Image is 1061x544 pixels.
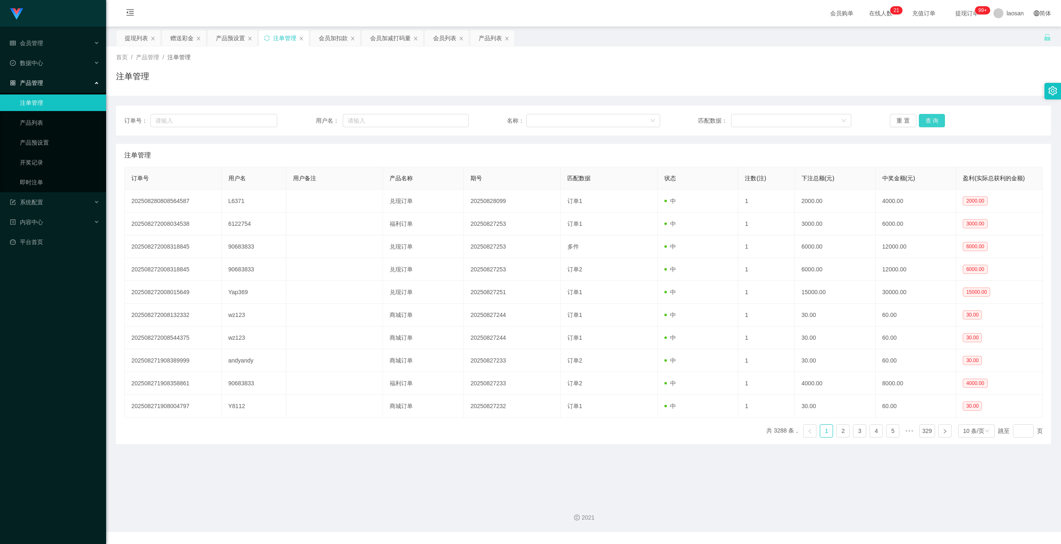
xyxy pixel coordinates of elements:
i: 图标: close [504,36,509,41]
li: 5 [886,424,899,438]
i: 图标: menu-fold [116,0,144,27]
h1: 注单管理 [116,70,149,82]
td: Yap369 [222,281,286,304]
li: 共 3288 条， [766,424,800,438]
td: 商城订单 [383,326,464,349]
i: 图标: close [413,36,418,41]
td: 20250827253 [464,213,561,235]
td: 30000.00 [876,281,957,304]
span: 注数(注) [745,175,766,181]
td: 20250827232 [464,395,561,418]
td: 60.00 [876,304,957,326]
td: 20250828099 [464,190,561,213]
span: 订单2 [567,357,582,364]
span: 订单2 [567,266,582,273]
td: 1 [738,395,795,418]
i: 图标: global [1034,10,1039,16]
span: 盈利(实际总获利的金额) [963,175,1025,181]
td: 30.00 [795,395,876,418]
div: 会员加扣款 [319,30,348,46]
li: 下一页 [938,424,952,438]
span: 订单1 [567,289,582,295]
td: 4000.00 [795,372,876,395]
td: 商城订单 [383,349,464,372]
span: 中 [664,357,676,364]
i: 图标: check-circle-o [10,60,16,66]
span: 状态 [664,175,676,181]
span: 系统配置 [10,199,43,206]
td: 兑现订单 [383,235,464,258]
i: 图标: sync [264,35,270,41]
td: 1 [738,326,795,349]
div: 赠送彩金 [170,30,194,46]
span: 用户备注 [293,175,316,181]
i: 图标: profile [10,219,16,225]
td: 8000.00 [876,372,957,395]
td: 12000.00 [876,235,957,258]
span: 中 [664,243,676,250]
span: 中 [664,334,676,341]
td: 1 [738,235,795,258]
td: 兑现订单 [383,258,464,281]
a: 注单管理 [20,94,99,111]
li: 1 [820,424,833,438]
td: 30.00 [795,304,876,326]
sup: 21 [890,6,902,15]
a: 2 [837,425,849,437]
span: 用户名 [228,175,246,181]
td: 202508280808564587 [125,190,222,213]
span: 30.00 [963,310,982,319]
td: 2000.00 [795,190,876,213]
i: 图标: close [459,36,464,41]
td: 3000.00 [795,213,876,235]
span: 产品名称 [390,175,413,181]
span: / [162,54,164,60]
span: 6000.00 [963,265,987,274]
td: 15000.00 [795,281,876,304]
p: 2 [894,6,896,15]
span: 中 [664,220,676,227]
td: 商城订单 [383,395,464,418]
td: 1 [738,349,795,372]
div: 提现列表 [125,30,148,46]
i: 图标: unlock [1044,34,1051,41]
span: 中 [664,380,676,387]
span: 注单管理 [167,54,191,60]
td: 30.00 [795,349,876,372]
span: 6000.00 [963,242,987,251]
td: 90683833 [222,235,286,258]
li: 上一页 [803,424,816,438]
td: 90683833 [222,258,286,281]
i: 图标: down [650,118,655,124]
input: 请输入 [150,114,277,127]
a: 即时注单 [20,174,99,191]
i: 图标: setting [1048,86,1057,95]
li: 3 [853,424,866,438]
td: 20250827233 [464,349,561,372]
td: 6000.00 [795,235,876,258]
div: 会员列表 [433,30,456,46]
li: 2 [836,424,850,438]
div: 产品预设置 [216,30,245,46]
a: 329 [920,425,934,437]
span: 名称： [507,116,526,125]
i: 图标: close [196,36,201,41]
td: 90683833 [222,372,286,395]
td: 20250827233 [464,372,561,395]
span: 订单号 [131,175,149,181]
td: 202508272008132332 [125,304,222,326]
td: 202508272008318845 [125,235,222,258]
td: 1 [738,213,795,235]
input: 请输入 [343,114,469,127]
i: 图标: close [299,36,304,41]
td: 福利订单 [383,372,464,395]
td: 福利订单 [383,213,464,235]
a: 3 [853,425,866,437]
span: 4000.00 [963,379,987,388]
i: 图标: copyright [574,515,580,520]
span: 15000.00 [963,288,990,297]
span: 在线人数 [865,10,896,16]
span: 产品管理 [10,80,43,86]
span: 中 [664,289,676,295]
td: 6122754 [222,213,286,235]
